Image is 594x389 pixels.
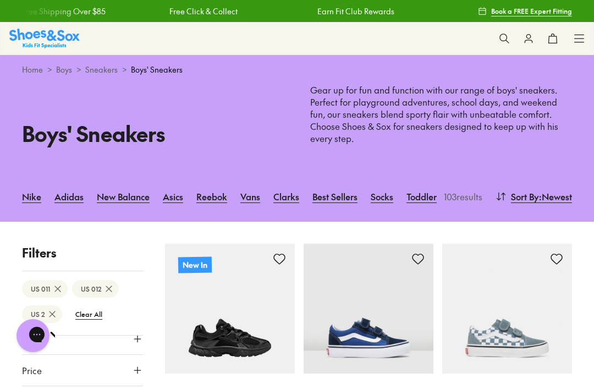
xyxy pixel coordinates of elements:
btn: Clear All [67,304,111,324]
a: Free Click & Collect [169,6,238,17]
span: Boys' Sneakers [131,64,183,75]
a: Shoes & Sox [9,29,80,48]
a: Book a FREE Expert Fitting [478,1,572,21]
a: Socks [371,184,393,209]
a: Adidas [54,184,84,209]
span: : Newest [539,190,572,203]
button: Colour [22,324,143,354]
a: Clarks [273,184,299,209]
img: SNS_Logo_Responsive.svg [9,29,80,48]
p: Gear up for fun and function with our range of boys' sneakers. Perfect for playground adventures,... [310,84,572,145]
p: 103 results [439,190,482,203]
a: New In [165,244,295,374]
a: Boys [56,64,72,75]
p: New In [178,256,212,273]
a: Toddler [406,184,437,209]
button: Sort By:Newest [496,184,572,209]
div: > > > [22,64,572,75]
btn: US 012 [72,280,119,298]
iframe: Gorgias live chat messenger [11,315,55,356]
a: New Balance [97,184,150,209]
a: Nike [22,184,41,209]
btn: US 2 [22,305,62,323]
a: Reebok [196,184,227,209]
a: Asics [163,184,183,209]
a: Vans [240,184,260,209]
button: Price [22,355,143,386]
a: Sneakers [85,64,118,75]
a: Best Sellers [312,184,358,209]
btn: US 011 [22,280,68,298]
a: Free Shipping Over $85 [22,6,106,17]
span: Price [22,364,42,377]
span: Book a FREE Expert Fitting [491,6,572,16]
a: Earn Fit Club Rewards [317,6,394,17]
p: Filters [22,244,143,262]
span: Sort By [511,190,539,203]
h1: Boys' Sneakers [22,118,284,149]
a: Home [22,64,43,75]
